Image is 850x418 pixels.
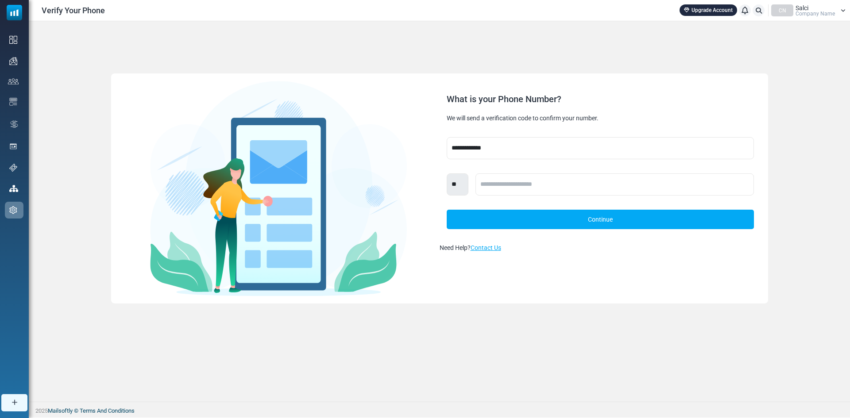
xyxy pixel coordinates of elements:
div: CN [771,4,793,16]
span: Verify Your Phone [42,4,105,16]
span: Salci [796,5,808,11]
a: Continue [447,210,754,229]
img: landing_pages.svg [9,142,17,150]
span: Company Name [796,11,835,16]
img: settings-icon.svg [9,206,17,214]
img: contacts-icon.svg [8,78,19,84]
a: Terms And Conditions [80,407,135,414]
div: We will send a verification code to confirm your number. [447,114,754,123]
a: Upgrade Account [680,4,737,16]
a: Contact Us [471,244,501,251]
span: translation missing: en.layouts.footer.terms_and_conditions [80,407,135,414]
div: Need Help? [440,243,761,253]
img: email-templates-icon.svg [9,98,17,106]
img: mailsoftly_icon_blue_white.svg [7,5,22,20]
img: campaigns-icon.png [9,57,17,65]
img: dashboard-icon.svg [9,36,17,44]
a: CN Salci Company Name [771,4,846,16]
img: workflow.svg [9,119,19,129]
div: What is your Phone Number? [447,95,754,104]
footer: 2025 [29,402,850,418]
a: Mailsoftly © [48,407,78,414]
img: support-icon.svg [9,164,17,172]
